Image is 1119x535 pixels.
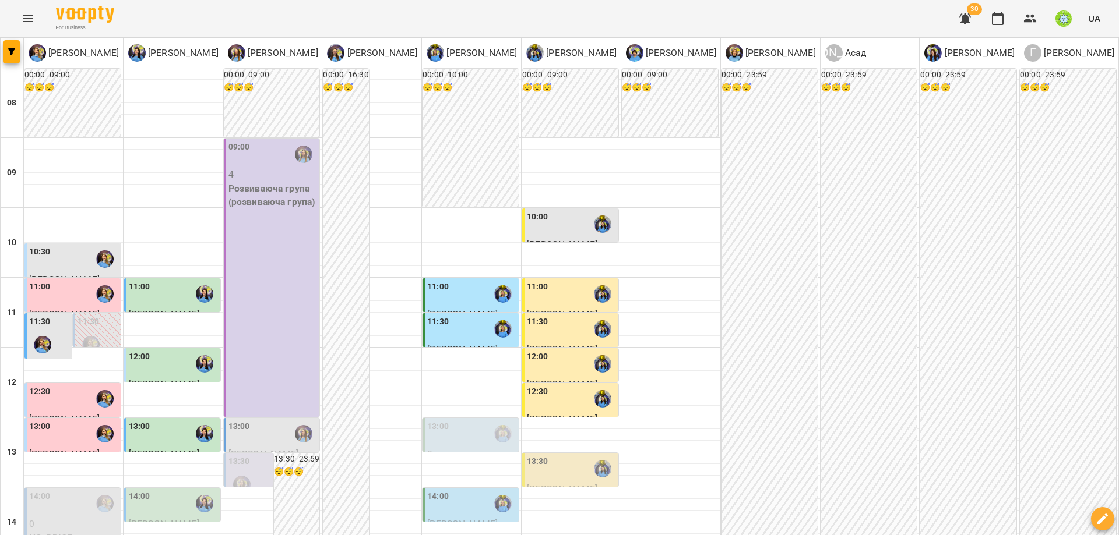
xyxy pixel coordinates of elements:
h6: 00:00 - 09:00 [24,69,121,82]
h6: 😴😴😴 [821,82,917,94]
label: 09:00 [228,141,250,154]
label: 13:00 [427,420,449,433]
h6: 😴😴😴 [274,466,319,479]
img: Свириденко Аня [594,390,611,408]
div: Вахнован Діана [924,44,1015,62]
h6: 00:00 - 10:00 [423,69,519,82]
a: Ч [PERSON_NAME] [626,44,716,62]
img: С [526,44,544,62]
label: 11:00 [427,281,449,293]
div: Базілєва Катерина [196,495,213,512]
h6: 08 [7,97,16,109]
h6: 😴😴😴 [522,82,618,94]
h6: 09 [7,166,16,179]
div: Свириденко Аня [526,44,617,62]
a: [PERSON_NAME] Асад [825,44,867,62]
div: Базілєва Катерина [196,285,213,303]
label: 11:30 [29,316,51,328]
span: [PERSON_NAME] [427,343,498,355]
span: [PERSON_NAME] [527,483,597,494]
img: Свириденко Аня [594,460,611,477]
a: П [PERSON_NAME] [29,44,119,62]
span: [PERSON_NAME] [427,518,498,529]
h6: 13:30 - 23:59 [274,453,319,466]
a: Б [PERSON_NAME] [128,44,219,62]
label: 13:30 [527,455,548,468]
div: Казимирів Тетяна [233,476,251,493]
img: Ратушенко Альона [494,285,512,303]
img: Ратушенко Альона [494,320,512,338]
img: Позднякова Анастасія [96,285,114,303]
p: [PERSON_NAME] [743,46,816,60]
img: К [228,44,245,62]
span: UA [1088,12,1100,24]
h6: 14 [7,516,16,529]
span: [PERSON_NAME] [29,448,100,459]
span: [PERSON_NAME] [228,448,299,459]
div: [PERSON_NAME] [825,44,843,62]
div: Позднякова Анастасія [29,44,119,62]
a: Б [PERSON_NAME] [726,44,816,62]
div: Ратушенко Альона [427,44,517,62]
h6: 13 [7,446,16,459]
h6: 😴😴😴 [24,82,121,94]
div: Чирва Юлія [626,44,716,62]
button: Menu [14,5,42,33]
img: Базілєва Катерина [196,425,213,442]
div: Городецька Карина [1024,44,1114,62]
span: [PERSON_NAME] [527,343,597,355]
label: 13:00 [129,420,150,433]
div: Позднякова Анастасія [96,425,114,442]
label: 13:00 [228,420,250,433]
label: 11:30 [527,316,548,328]
h6: 00:00 - 16:30 [323,69,368,82]
div: Позднякова Анастасія [96,495,114,512]
p: 0 [29,517,118,531]
img: Р [427,44,444,62]
a: Г [PERSON_NAME] [1024,44,1114,62]
h6: 😴😴😴 [920,82,1016,94]
label: 12:30 [527,385,548,398]
p: [PERSON_NAME] [544,46,617,60]
a: Р [PERSON_NAME] [427,44,517,62]
h6: 11 [7,306,16,319]
h6: 😴😴😴 [224,82,320,94]
div: Позднякова Анастасія [96,250,114,268]
h6: 10 [7,236,16,249]
label: 13:30 [228,455,250,468]
img: П [29,44,46,62]
p: [PERSON_NAME] [1041,46,1114,60]
h6: 00:00 - 09:00 [622,69,718,82]
img: Б [726,44,743,62]
span: [PERSON_NAME] [129,309,199,320]
h6: 00:00 - 23:59 [1020,69,1116,82]
img: Позднякова Анастасія [34,336,51,353]
h6: 😴😴😴 [1020,82,1116,94]
a: В [PERSON_NAME] [924,44,1015,62]
img: Ратушенко Альона [494,425,512,442]
span: [PERSON_NAME] [129,448,199,459]
span: [PERSON_NAME] [527,413,597,424]
img: Свириденко Аня [594,355,611,373]
h6: 😴😴😴 [323,82,368,94]
label: 14:00 [129,490,150,503]
span: [PERSON_NAME] [29,274,100,285]
span: 30 [967,3,982,15]
span: [PERSON_NAME] [129,518,199,529]
h6: 😴😴😴 [722,82,818,94]
p: [PERSON_NAME] [643,46,716,60]
span: [PERSON_NAME] [527,239,597,250]
p: Розвиваюча група (розвиваюча група) [228,182,318,209]
span: For Business [56,24,114,31]
div: Казимирів Тетяна [295,146,312,163]
label: 10:00 [527,211,548,224]
img: Б [128,44,146,62]
div: Бадун Наталія [726,44,816,62]
span: [PERSON_NAME] [29,413,100,424]
p: Асад [843,46,867,60]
